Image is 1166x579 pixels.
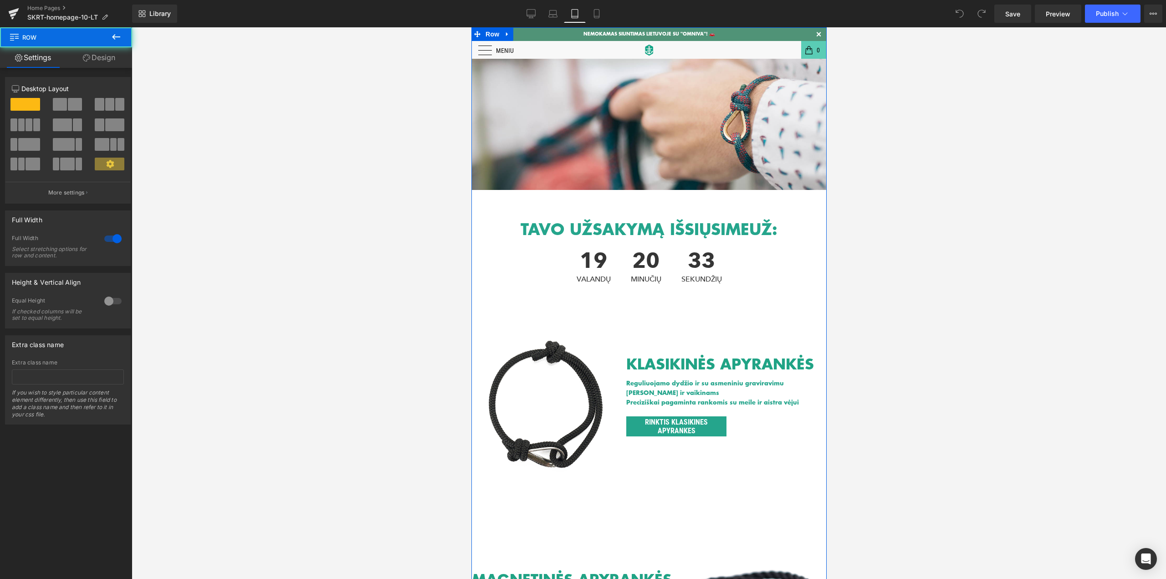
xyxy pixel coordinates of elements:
[12,389,124,424] div: If you wish to style particular content element differently, then use this field to add a class n...
[105,248,139,256] span: VALANDŲ
[210,248,251,256] span: SEKUNDŽIŲ
[520,5,542,23] a: Desktop
[12,246,94,259] div: Select stretching options for row and content.
[278,190,306,213] b: UŽ:
[48,189,85,197] p: More settings
[564,5,586,23] a: Tablet
[155,328,347,344] h2: KLASIKINĖS APYRANKĖS
[155,389,255,409] a: RINKTIS KLASIKINES APYRANKES
[0,543,206,561] h2: MAGNETINĖS APYRANKĖS
[159,222,190,248] span: 20
[542,5,564,23] a: Laptop
[155,370,348,380] h1: Preciziškai pagaminta rankomis su meile ir aistra vėjui
[12,235,95,244] div: Full Width
[149,10,171,18] span: Library
[27,5,132,12] a: Home Pages
[1144,5,1162,23] button: More
[12,336,64,348] div: Extra class name
[1005,9,1020,19] span: Save
[12,211,42,224] div: Full Width
[49,190,278,213] strong: TAVO UŽSAKYMĄ IŠSIŲSIME
[586,5,608,23] a: Mobile
[12,297,95,307] div: Equal Height
[12,359,124,366] div: Extra class name
[12,84,124,93] p: Desktop Layout
[12,308,94,321] div: If checked columns will be set to equal height.
[972,5,991,23] button: Redo
[1035,5,1081,23] a: Preview
[66,47,132,68] a: Design
[1135,548,1157,570] div: Open Intercom Messenger
[105,222,139,248] span: 19
[27,14,98,21] span: SKRT-homepage-10-LT
[155,351,348,361] h1: Reguliuojamo dydžio ir su asmeniniu graviravimu
[164,390,246,408] span: RINKTIS KLASIKINES APYRANKES
[9,27,100,47] span: Row
[1085,5,1140,23] button: Publish
[1096,10,1119,17] span: Publish
[12,273,81,286] div: Height & Vertical Align
[951,5,969,23] button: Undo
[155,361,348,370] h1: [PERSON_NAME] ir vaikinams
[210,222,251,248] span: 33
[5,182,130,203] button: More settings
[159,248,190,256] span: MINUČIŲ
[132,5,177,23] a: New Library
[1046,9,1070,19] span: Preview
